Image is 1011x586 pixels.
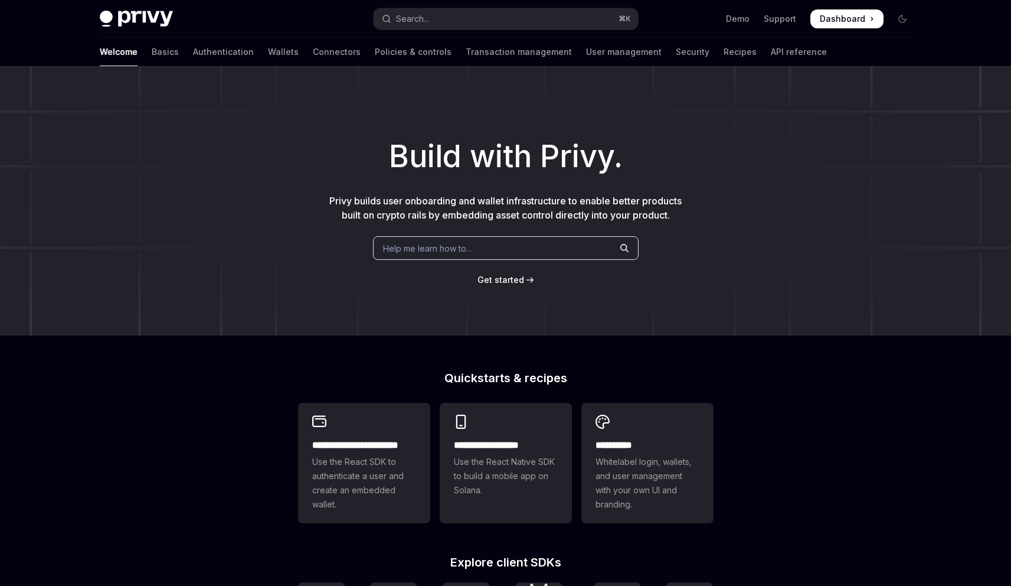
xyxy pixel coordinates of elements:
[313,38,361,66] a: Connectors
[375,38,451,66] a: Policies & controls
[19,134,992,180] h1: Build with Privy.
[596,455,699,512] span: Whitelabel login, wallets, and user management with your own UI and branding.
[152,38,179,66] a: Basics
[477,274,524,286] a: Get started
[374,8,638,30] button: Open search
[820,13,865,25] span: Dashboard
[466,38,572,66] a: Transaction management
[298,556,714,568] h2: Explore client SDKs
[619,14,631,24] span: ⌘ K
[193,38,254,66] a: Authentication
[396,12,429,26] div: Search...
[764,13,796,25] a: Support
[726,13,750,25] a: Demo
[676,38,709,66] a: Security
[312,455,416,512] span: Use the React SDK to authenticate a user and create an embedded wallet.
[268,38,299,66] a: Wallets
[100,38,138,66] a: Welcome
[298,372,714,384] h2: Quickstarts & recipes
[771,38,827,66] a: API reference
[724,38,757,66] a: Recipes
[586,38,662,66] a: User management
[477,275,524,285] span: Get started
[383,242,473,255] span: Help me learn how to…
[810,9,884,28] a: Dashboard
[893,9,912,28] button: Toggle dark mode
[100,11,173,27] img: dark logo
[581,403,714,523] a: **** *****Whitelabel login, wallets, and user management with your own UI and branding.
[329,195,682,221] span: Privy builds user onboarding and wallet infrastructure to enable better products built on crypto ...
[440,403,572,523] a: **** **** **** ***Use the React Native SDK to build a mobile app on Solana.
[454,455,558,497] span: Use the React Native SDK to build a mobile app on Solana.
